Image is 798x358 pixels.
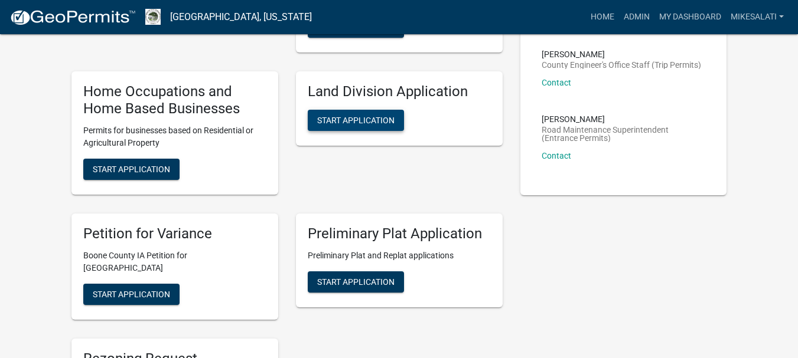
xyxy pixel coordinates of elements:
button: Start Application [308,110,404,131]
p: County Engineer's Office Staff (Trip Permits) [542,61,701,69]
p: Permits for businesses based on Residential or Agricultural Property [83,124,266,149]
p: [PERSON_NAME] [542,115,706,123]
a: [GEOGRAPHIC_DATA], [US_STATE] [170,7,312,27]
p: Preliminary Plat and Replat applications [308,249,491,262]
span: Start Application [317,116,395,125]
a: MikeSalati [726,6,789,28]
span: Start Application [93,164,170,173]
button: Start Application [83,159,180,180]
a: Home [586,6,619,28]
a: My Dashboard [654,6,726,28]
h5: Land Division Application [308,83,491,100]
button: Start Application [308,271,404,293]
h5: Home Occupations and Home Based Businesses [83,83,266,117]
span: Start Application [317,277,395,286]
a: Contact [542,151,571,160]
a: Admin [619,6,654,28]
a: Contact [542,78,571,87]
img: Boone County, Iowa [145,9,161,25]
p: Road Maintenance Superintendent (Entrance Permits) [542,126,706,142]
h5: Preliminary Plat Application [308,225,491,242]
p: [PERSON_NAME] [542,50,701,58]
p: Boone County IA Petition for [GEOGRAPHIC_DATA] [83,249,266,274]
button: Start Application [83,284,180,305]
span: Start Application [93,289,170,298]
h5: Petition for Variance [83,225,266,242]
